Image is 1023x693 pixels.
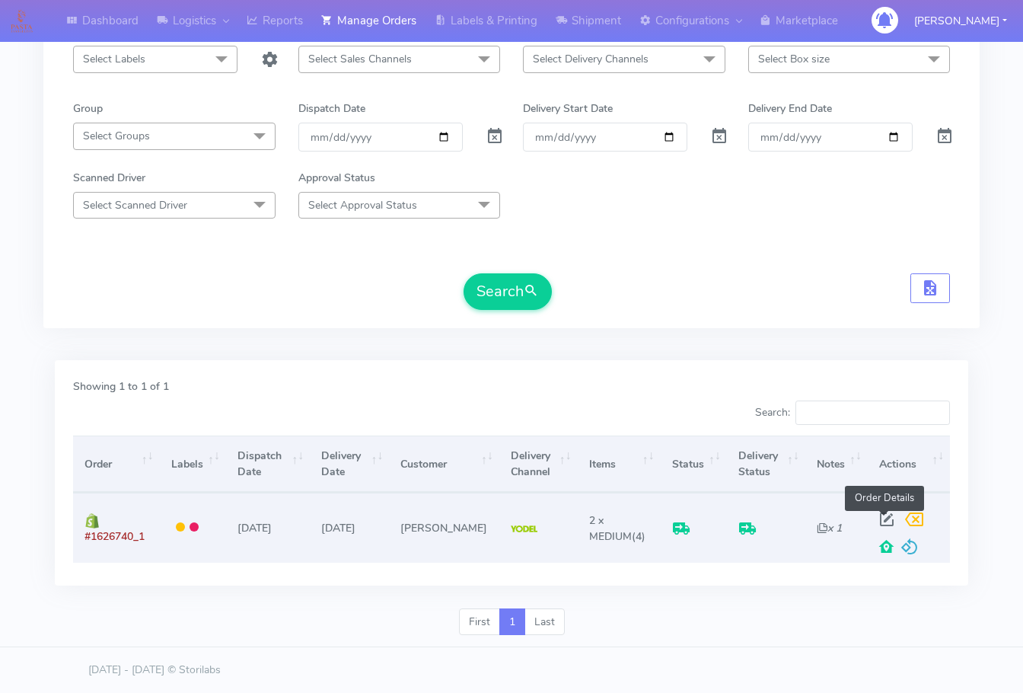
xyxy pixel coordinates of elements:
[499,608,525,636] a: 1
[73,170,145,186] label: Scanned Driver
[84,529,145,544] span: #1626740_1
[903,5,1018,37] button: [PERSON_NAME]
[83,129,150,143] span: Select Groups
[589,513,632,544] span: 2 x MEDIUM
[308,198,417,212] span: Select Approval Status
[523,101,613,117] label: Delivery Start Date
[499,436,578,493] th: Delivery Channel: activate to sort column ascending
[589,513,645,544] span: (4)
[73,101,103,117] label: Group
[464,273,552,310] button: Search
[805,436,868,493] th: Notes: activate to sort column ascending
[226,493,310,562] td: [DATE]
[511,525,537,533] img: Yodel
[389,436,499,493] th: Customer: activate to sort column ascending
[310,493,389,562] td: [DATE]
[226,436,310,493] th: Dispatch Date: activate to sort column ascending
[73,378,169,394] label: Showing 1 to 1 of 1
[298,170,375,186] label: Approval Status
[298,101,365,117] label: Dispatch Date
[310,436,389,493] th: Delivery Date: activate to sort column ascending
[817,521,842,535] i: x 1
[73,436,159,493] th: Order: activate to sort column ascending
[727,436,805,493] th: Delivery Status: activate to sort column ascending
[578,436,661,493] th: Items: activate to sort column ascending
[83,198,187,212] span: Select Scanned Driver
[758,52,830,66] span: Select Box size
[389,493,499,562] td: [PERSON_NAME]
[83,52,145,66] span: Select Labels
[795,401,950,425] input: Search:
[661,436,727,493] th: Status: activate to sort column ascending
[159,436,225,493] th: Labels: activate to sort column ascending
[308,52,412,66] span: Select Sales Channels
[755,401,950,425] label: Search:
[748,101,832,117] label: Delivery End Date
[533,52,649,66] span: Select Delivery Channels
[84,513,100,529] img: shopify.png
[868,436,950,493] th: Actions: activate to sort column ascending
